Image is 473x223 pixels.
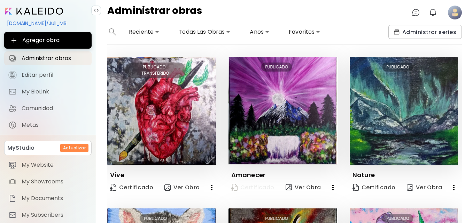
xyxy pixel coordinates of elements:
button: view-artVer Obra [162,181,203,195]
img: Administrar obras icon [8,54,17,63]
span: Metas [22,122,87,129]
a: itemMy Showrooms [4,175,92,189]
img: thumbnail [107,57,216,165]
span: My BioLink [22,88,87,95]
div: PUBLICADO [140,214,171,223]
a: CertificateCertificado [228,181,277,195]
img: item [8,161,17,169]
button: Agregar obra [4,32,92,49]
span: My Website [22,162,87,168]
span: Administrar series [394,28,456,36]
img: view-art [286,184,292,190]
a: Comunidad iconComunidad [4,101,92,115]
span: My Subscribers [22,212,87,218]
h6: Actualizar [63,145,86,151]
a: Administrar obras iconAdministrar obras [4,51,92,65]
a: completeMetas iconMetas [4,118,92,132]
h4: Administrar obras [107,6,202,19]
div: PUBLICADO [261,214,292,223]
img: Comunidad icon [8,104,17,113]
img: view-art [164,184,171,191]
img: item [8,211,17,219]
p: Vive [110,171,124,179]
a: itemMy Website [4,158,92,172]
div: PUBLICADO [261,63,292,72]
img: item [8,177,17,186]
span: Certificado [352,184,396,191]
a: iconcompleteEditar perfil [4,68,92,82]
span: Administrar obras [22,55,87,62]
p: Amanecer [231,171,265,179]
div: PUBLICADO [382,63,413,72]
img: Certificate [352,184,359,191]
div: Favoritos [286,26,323,38]
a: CertificateCertificado [107,181,156,195]
img: collapse [93,8,99,13]
div: Reciente [126,26,162,38]
button: view-artVer Obra [404,181,445,195]
span: Comunidad [22,105,87,112]
button: view-artVer Obra [283,181,324,195]
img: collections [394,29,400,35]
a: CertificateCertificado [350,181,398,195]
img: bellIcon [429,8,437,17]
p: MyStudio [7,144,34,152]
img: item [8,194,17,203]
button: collectionsAdministrar series [388,25,462,39]
img: Metas icon [8,121,17,129]
span: My Showrooms [22,178,87,185]
img: Certificate [110,184,116,191]
span: Agregar obra [10,36,86,44]
span: My Documents [22,195,87,202]
div: Todas Las Obras [176,26,233,38]
p: Nature [352,171,375,179]
span: Ver Obra [407,184,442,191]
span: Editar perfil [22,72,87,79]
a: itemMy Documents [4,191,92,205]
img: view-art [407,184,413,191]
img: My BioLink icon [8,88,17,96]
div: PUBLICADO- TRANSFERIDO [125,63,186,78]
span: Ver Obra [164,184,200,191]
img: search [109,28,116,35]
button: search [107,25,118,39]
a: itemMy Subscribers [4,208,92,222]
a: completeMy BioLink iconMy BioLink [4,85,92,99]
img: thumbnail [350,57,458,165]
span: Ver Obra [286,183,321,192]
img: Certificate [231,184,238,191]
div: [DOMAIN_NAME]/Juli_MB [4,17,92,29]
div: PUBLICADO [382,214,413,223]
span: Certificado [110,184,153,191]
button: bellIcon [427,7,439,18]
span: Certificado [231,183,274,192]
img: chatIcon [412,8,420,17]
div: Años [247,26,272,38]
img: thumbnail [228,57,337,164]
